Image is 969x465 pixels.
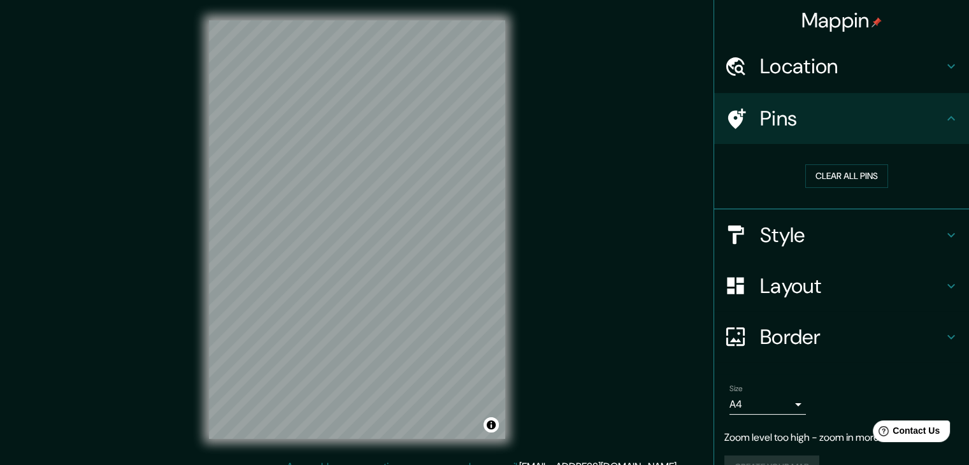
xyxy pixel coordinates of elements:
h4: Mappin [801,8,882,33]
div: Location [714,41,969,92]
button: Toggle attribution [484,417,499,433]
canvas: Map [209,20,505,439]
div: Style [714,210,969,261]
h4: Pins [760,106,944,131]
div: Layout [714,261,969,311]
div: Border [714,311,969,362]
h4: Layout [760,273,944,299]
h4: Location [760,54,944,79]
label: Size [729,383,743,394]
div: Pins [714,93,969,144]
h4: Border [760,324,944,350]
button: Clear all pins [805,164,888,188]
img: pin-icon.png [872,17,882,27]
p: Zoom level too high - zoom in more [724,430,959,445]
iframe: Help widget launcher [856,415,955,451]
h4: Style [760,222,944,248]
div: A4 [729,394,806,415]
